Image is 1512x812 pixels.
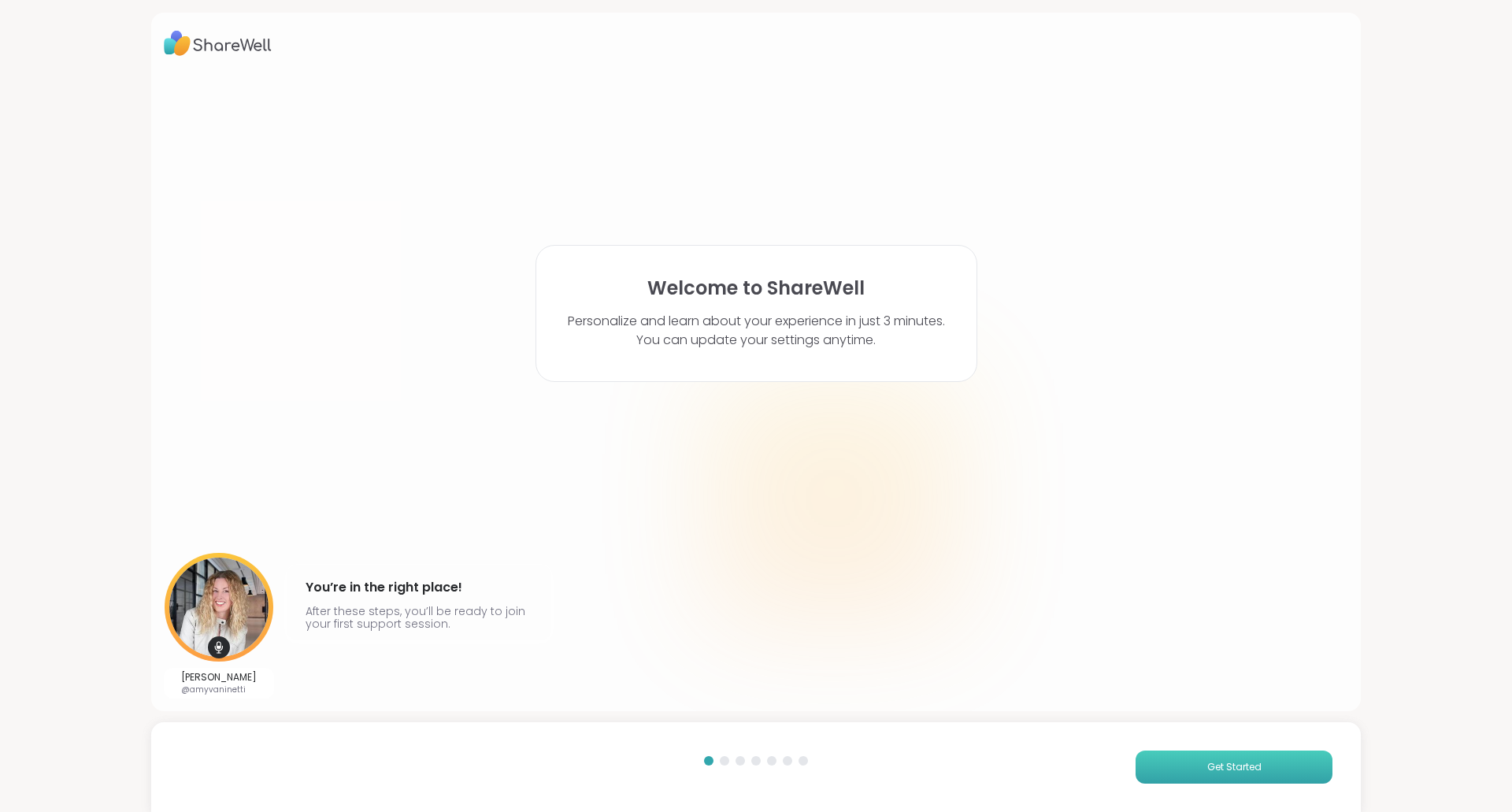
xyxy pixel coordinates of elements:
[1136,751,1332,784] button: Get Started
[164,25,272,61] img: ShareWell Logo
[647,277,865,299] h1: Welcome to ShareWell
[181,684,257,695] p: @amyvaninetti
[568,312,945,350] p: Personalize and learn about your experience in just 3 minutes. You can update your settings anytime.
[181,671,257,684] p: [PERSON_NAME]
[1207,760,1262,774] span: Get Started
[306,605,532,630] p: After these steps, you’ll be ready to join your first support session.
[306,575,532,600] h4: You’re in the right place!
[208,636,230,658] img: mic icon
[165,553,273,662] img: User image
